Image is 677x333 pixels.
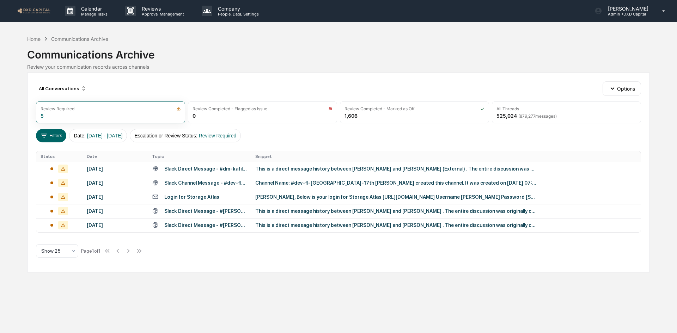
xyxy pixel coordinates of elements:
div: 5 [41,113,44,119]
div: All Conversations [36,83,89,94]
p: People, Data, Settings [212,12,262,17]
div: Slack Direct Message - #[PERSON_NAME].[PERSON_NAME]--[PERSON_NAME] - xSLx [164,222,247,228]
div: Home [27,36,41,42]
th: Status [36,151,83,162]
div: Communications Archive [51,36,108,42]
button: Filters [36,129,67,142]
th: Snippet [251,151,641,162]
div: Slack Direct Message - #dm-kafilat069--[PERSON_NAME].vranos - xSLx [164,166,247,172]
p: [PERSON_NAME] [602,6,652,12]
div: Slack Direct Message - #[PERSON_NAME].[PERSON_NAME]--angus - xSLx [164,208,247,214]
th: Topic [148,151,251,162]
span: [DATE] - [DATE] [87,133,123,138]
div: This is a direct message history between [PERSON_NAME] and [PERSON_NAME] . The entire discussion ... [255,222,537,228]
p: Company [212,6,262,12]
div: [PERSON_NAME], Below is your login for Storage Atlas [URL][DOMAIN_NAME] Username [PERSON_NAME] Pa... [255,194,537,200]
span: Review Required [199,133,237,138]
div: Login for Storage Atlas [164,194,219,200]
th: Date [83,151,148,162]
div: 525,024 [496,113,557,119]
p: Manage Tasks [75,12,111,17]
div: Review your communication records across channels [27,64,650,70]
div: Page 1 of 1 [81,248,100,254]
div: Channel Name: #dev-fl-[GEOGRAPHIC_DATA]-17th [PERSON_NAME] created this channel. It was created o... [255,180,537,186]
img: icon [328,106,333,111]
p: Approval Management [136,12,188,17]
div: [DATE] [87,222,144,228]
p: Admin • DXD Capital [602,12,652,17]
div: [DATE] [87,208,144,214]
img: icon [480,106,484,111]
div: Slack Channel Message - #dev-fl-sarasota-17th - xSLx [164,180,247,186]
div: Communications Archive [27,43,650,61]
p: Calendar [75,6,111,12]
div: Review Required [41,106,74,111]
div: [DATE] [87,194,144,200]
button: Escalation or Review Status:Review Required [130,129,241,142]
div: Review Completed - Flagged as Issue [193,106,267,111]
div: [DATE] [87,166,144,172]
div: 0 [193,113,196,119]
div: [DATE] [87,180,144,186]
div: This is a direct message history between [PERSON_NAME] and [PERSON_NAME] (External) . The entire ... [255,166,537,172]
button: Date:[DATE] - [DATE] [69,129,127,142]
div: All Threads [496,106,519,111]
img: logo [17,7,51,14]
button: Options [603,81,641,95]
p: Reviews [136,6,188,12]
span: ( 879,277 messages) [518,113,557,119]
img: icon [176,106,181,111]
div: This is a direct message history between [PERSON_NAME] and [PERSON_NAME] . The entire discussion ... [255,208,537,214]
div: Review Completed - Marked as OK [344,106,415,111]
div: 1,606 [344,113,358,119]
